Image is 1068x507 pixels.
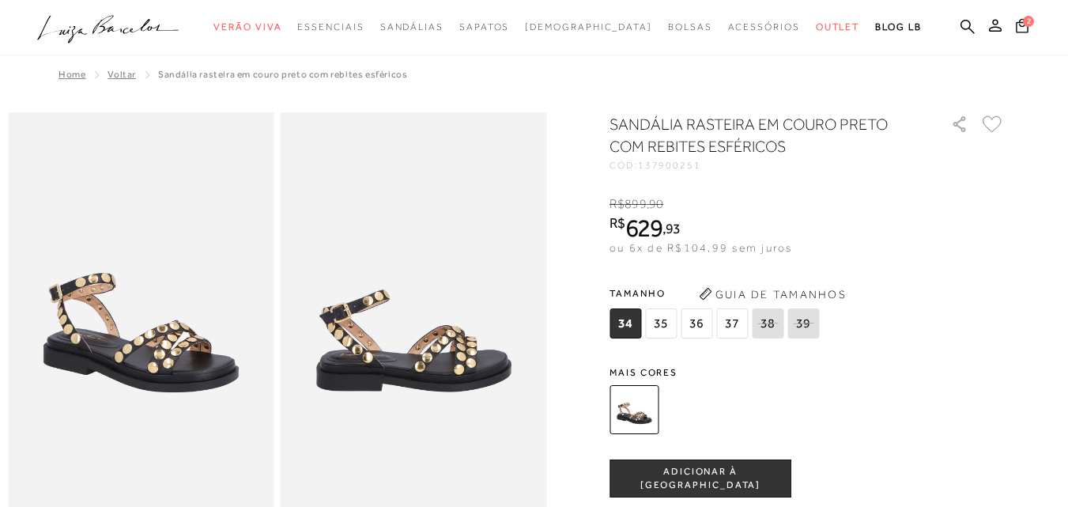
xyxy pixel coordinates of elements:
button: ADICIONAR À [GEOGRAPHIC_DATA] [609,460,791,498]
span: 93 [666,220,681,236]
a: noSubCategoriesText [459,13,509,42]
a: noSubCategoriesText [297,13,364,42]
span: Bolsas [668,21,712,32]
a: BLOG LB [875,13,921,42]
span: 2 [1023,16,1034,27]
span: 39 [787,308,819,339]
span: BLOG LB [875,21,921,32]
span: 36 [681,308,712,339]
button: 2 [1011,17,1033,39]
span: Outlet [816,21,860,32]
span: 90 [649,197,663,211]
span: Verão Viva [213,21,281,32]
span: 35 [645,308,677,339]
span: 34 [609,308,641,339]
span: 899 [625,197,646,211]
span: SANDÁLIA RASTEIRA EM COURO PRETO COM REBITES ESFÉRICOS [158,69,407,80]
span: Sandálias [380,21,443,32]
i: , [647,197,664,211]
i: R$ [609,216,625,230]
span: ou 6x de R$104,99 sem juros [609,241,792,254]
a: noSubCategoriesText [380,13,443,42]
i: , [662,221,681,236]
span: [DEMOGRAPHIC_DATA] [525,21,652,32]
h1: SANDÁLIA RASTEIRA EM COURO PRETO COM REBITES ESFÉRICOS [609,113,906,157]
a: noSubCategoriesText [728,13,800,42]
span: 137900251 [638,160,701,171]
span: Mais cores [609,368,1005,377]
span: ADICIONAR À [GEOGRAPHIC_DATA] [610,465,791,493]
span: Essenciais [297,21,364,32]
span: 38 [752,308,783,339]
a: noSubCategoriesText [816,13,860,42]
i: R$ [609,197,625,211]
span: 37 [716,308,748,339]
a: noSubCategoriesText [668,13,712,42]
span: Acessórios [728,21,800,32]
span: Sapatos [459,21,509,32]
img: SANDÁLIA RASTEIRA EM COURO PRETO COM REBITES ESFÉRICOS [609,385,659,434]
button: Guia de Tamanhos [693,282,851,307]
a: Home [58,69,85,80]
a: noSubCategoriesText [525,13,652,42]
span: 629 [625,214,662,242]
a: Voltar [108,69,136,80]
span: Tamanho [609,282,823,305]
div: CÓD: [609,161,926,170]
a: noSubCategoriesText [213,13,281,42]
